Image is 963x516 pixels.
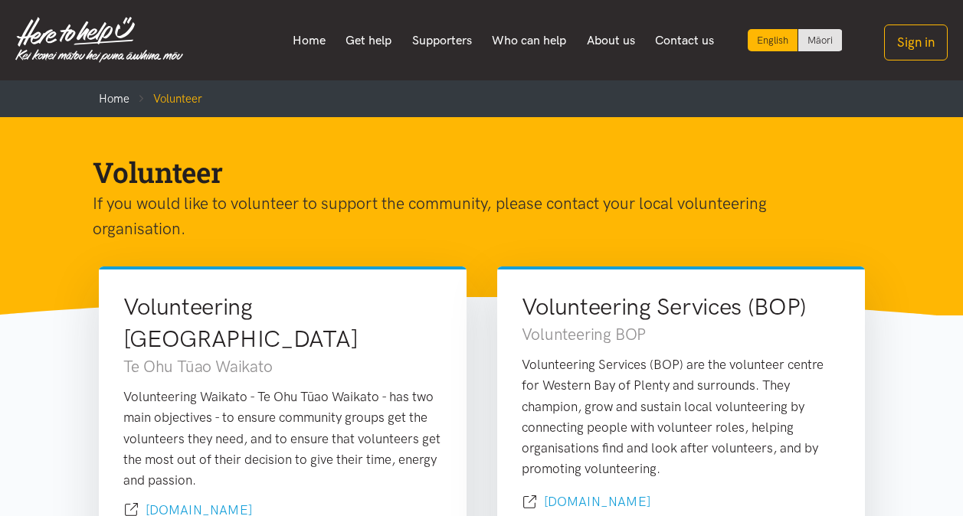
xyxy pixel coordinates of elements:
a: Home [99,92,129,106]
h2: Volunteering [GEOGRAPHIC_DATA] [123,291,442,355]
a: Get help [336,24,402,57]
h2: Volunteering Services (BOP) [522,291,840,323]
div: Current language [748,29,798,51]
img: Home [15,17,183,63]
a: Home [282,24,336,57]
a: Switch to Te Reo Māori [798,29,842,51]
a: Contact us [645,24,725,57]
a: About us [577,24,646,57]
h3: Volunteering BOP [522,323,840,345]
div: Volunteering Waikato - Te Ohu Tūao Waikato - has two main objectives - to ensure community groups... [123,387,442,491]
p: If you would like to volunteer to support the community, please contact your local volunteering o... [93,191,847,242]
h1: Volunteer [93,154,847,191]
h3: Te Ohu Tūao Waikato [123,355,442,377]
p: Volunteering Services (BOP) are the volunteer centre for Western Bay of Plenty and surrounds. The... [522,354,840,479]
li: Volunteer [129,90,202,108]
div: Language toggle [748,29,843,51]
button: Sign in [884,24,948,60]
a: Supporters [401,24,482,57]
a: [DOMAIN_NAME] [544,494,650,509]
a: Who can help [482,24,577,57]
